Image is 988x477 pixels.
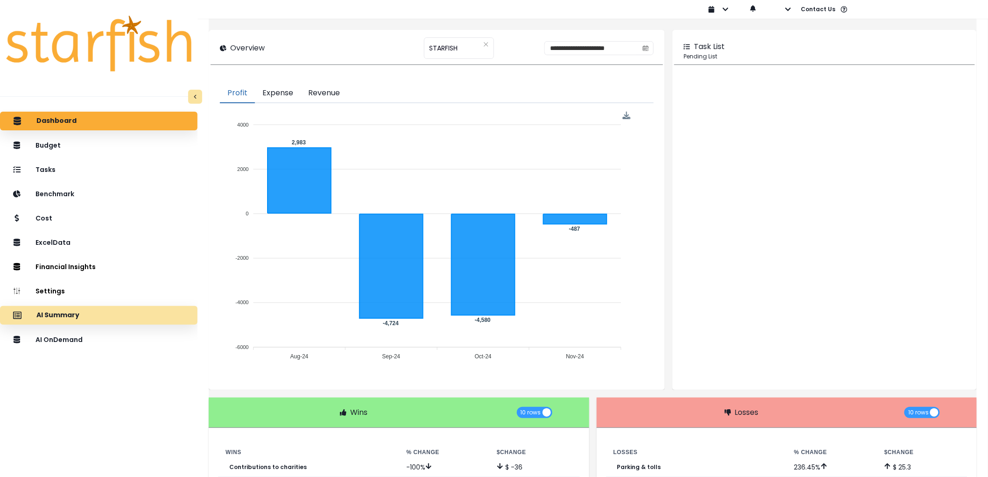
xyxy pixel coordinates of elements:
[908,407,929,418] span: 10 rows
[35,142,61,150] p: Budget
[694,41,725,52] p: Task List
[606,447,787,458] th: Losses
[623,112,631,120] img: Download Profit
[382,353,401,360] tspan: Sep-24
[230,43,265,54] p: Overview
[35,214,52,222] p: Cost
[877,447,967,458] th: $ Change
[218,447,399,458] th: Wins
[36,117,77,125] p: Dashboard
[220,84,255,103] button: Profit
[35,239,71,247] p: ExcelData
[236,255,249,261] tspan: -2000
[787,447,877,458] th: % Change
[489,458,580,477] td: $ -36
[566,353,585,360] tspan: Nov-24
[475,353,492,360] tspan: Oct-24
[521,407,541,418] span: 10 rows
[236,300,249,306] tspan: -4000
[483,40,489,49] button: Clear
[229,464,307,470] p: Contributions to charities
[642,45,649,51] svg: calendar
[350,407,367,418] p: Wins
[290,353,309,360] tspan: Aug-24
[617,464,661,470] p: Parking & tolls
[684,52,966,61] p: Pending List
[35,166,56,174] p: Tasks
[246,211,249,216] tspan: 0
[36,311,79,320] p: AI Summary
[787,458,877,477] td: 236.45 %
[399,458,489,477] td: -100 %
[237,122,248,128] tspan: 4000
[236,344,249,350] tspan: -6000
[429,38,458,58] span: STARFISH
[399,447,489,458] th: % Change
[623,112,631,120] div: Menu
[35,190,74,198] p: Benchmark
[489,447,580,458] th: $ Change
[483,42,489,47] svg: close
[255,84,301,103] button: Expense
[877,458,967,477] td: $ 25.3
[301,84,347,103] button: Revenue
[735,407,759,418] p: Losses
[237,166,248,172] tspan: 2000
[35,336,83,344] p: AI OnDemand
